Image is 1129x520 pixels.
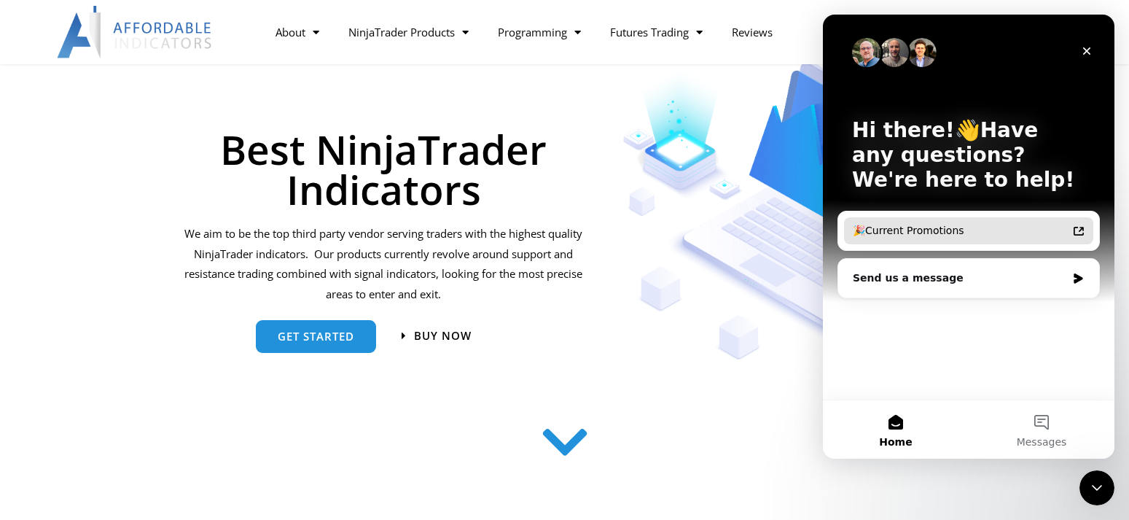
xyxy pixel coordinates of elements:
nav: Menu [261,15,875,49]
a: Futures Trading [595,15,717,49]
a: Programming [483,15,595,49]
a: get started [256,320,376,353]
iframe: Intercom live chat [1079,470,1114,505]
span: get started [278,331,354,342]
a: About [261,15,334,49]
a: Buy now [402,330,472,341]
a: Reviews [717,15,787,49]
iframe: Intercom live chat [823,15,1114,459]
img: Indicators 1 | Affordable Indicators – NinjaTrader [622,61,1018,380]
a: 1 [857,11,921,53]
p: We aim to be the top third party vendor serving traders with the highest quality NinjaTrader indi... [182,224,585,305]
img: LogoAI | Affordable Indicators – NinjaTrader [57,6,214,58]
span: Buy now [414,330,472,341]
a: NinjaTrader Products [334,15,483,49]
h1: Best NinjaTrader Indicators [182,129,585,209]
